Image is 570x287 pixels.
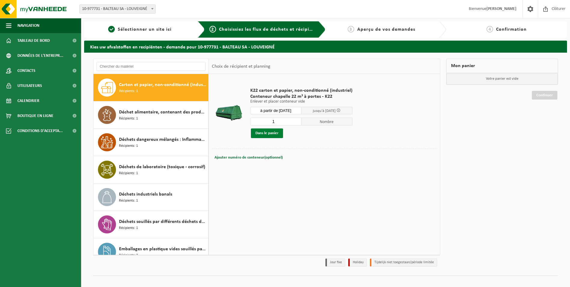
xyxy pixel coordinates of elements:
span: Récipients: 1 [119,143,138,149]
div: Mon panier [446,59,558,73]
span: Récipients: 1 [119,171,138,176]
span: Confirmation [496,27,527,32]
a: Continuer [532,91,557,100]
span: Conditions d'accepta... [17,123,63,138]
span: 10-977731 - BALTEAU SA - LOUVEIGNÉ [80,5,155,13]
button: Emballages en plastique vides souillés par des substances dangereuses Récipients: 2 [93,238,209,266]
button: Dans le panier [251,128,283,138]
button: Déchets industriels banals Récipients: 1 [93,184,209,211]
button: Déchet alimentaire, contenant des produits d'origine animale, non emballé, catégorie 3 Récipients: 1 [93,101,209,129]
span: Carton et papier, non-conditionné (industriel) [119,81,207,88]
div: Choix de récipient et planning [209,59,273,74]
span: Navigation [17,18,39,33]
li: Tijdelijk niet toegestaan/période limitée [370,258,437,267]
span: 3 [348,26,354,32]
span: 4 [486,26,493,32]
span: Sélectionner un site ici [118,27,172,32]
h2: Kies uw afvalstoffen en recipiënten - demande pour 10-977731 - BALTEAU SA - LOUVEIGNÉ [84,41,567,52]
a: 1Sélectionner un site ici [87,26,193,33]
span: 1 [108,26,115,32]
button: Déchets dangereux mélangés : Inflammable - Corrosif Récipients: 1 [93,129,209,156]
input: Chercher du matériel [96,62,206,71]
span: Nombre [301,118,352,125]
span: Contacts [17,63,35,78]
button: Ajouter numéro de conteneur(optionnel) [214,153,283,162]
span: 2 [209,26,216,32]
span: Données de l'entrepr... [17,48,63,63]
span: 10-977731 - BALTEAU SA - LOUVEIGNÉ [79,5,156,14]
li: Jour fixe [325,258,345,267]
span: Récipients: 2 [119,253,138,258]
button: Déchets de laboratoire (toxique - corrosif) Récipients: 1 [93,156,209,184]
input: Sélectionnez date [250,107,301,114]
strong: [PERSON_NAME] [486,7,517,11]
span: Boutique en ligne [17,108,53,123]
p: Enlever et placer conteneur vide [250,100,352,104]
span: Déchets souillés par différents déchets dangereux [119,218,207,225]
span: Conteneur chapelle 22 m³ à portes - K22 [250,94,352,100]
span: Calendrier [17,93,39,108]
button: Carton et papier, non-conditionné (industriel) Récipients: 1 [93,74,209,101]
span: Récipients: 1 [119,88,138,94]
li: Holiday [348,258,367,267]
span: Aperçu de vos demandes [357,27,415,32]
span: jusqu'à [DATE] [313,109,336,113]
p: Votre panier est vide [447,73,558,85]
span: Récipients: 1 [119,198,138,204]
span: Déchet alimentaire, contenant des produits d'origine animale, non emballé, catégorie 3 [119,109,207,116]
button: Déchets souillés par différents déchets dangereux Récipients: 1 [93,211,209,238]
span: Ajouter numéro de conteneur(optionnel) [215,156,283,159]
span: Emballages en plastique vides souillés par des substances dangereuses [119,245,207,253]
span: Utilisateurs [17,78,42,93]
span: K22 carton et papier, non-conditionné (industriel) [250,88,352,94]
span: Déchets industriels banals [119,191,172,198]
span: Récipients: 1 [119,225,138,231]
span: Choisissiez les flux de déchets et récipients [219,27,319,32]
span: Déchets de laboratoire (toxique - corrosif) [119,163,205,171]
span: Récipients: 1 [119,116,138,122]
span: Tableau de bord [17,33,50,48]
span: Déchets dangereux mélangés : Inflammable - Corrosif [119,136,207,143]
